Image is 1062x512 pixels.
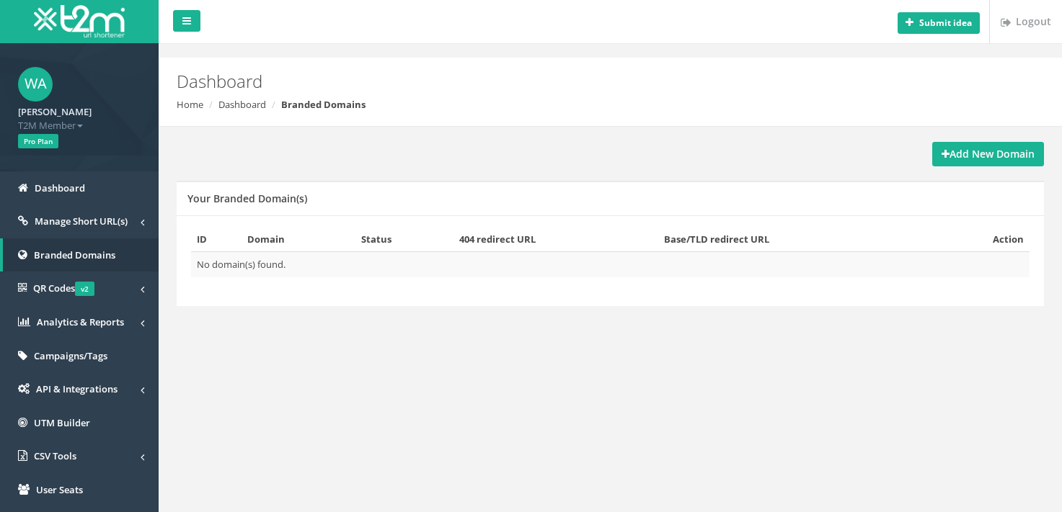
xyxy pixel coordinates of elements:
[35,215,128,228] span: Manage Short URL(s)
[34,416,90,429] span: UTM Builder
[37,315,124,328] span: Analytics & Reports
[218,98,266,111] a: Dashboard
[187,193,307,204] h5: Your Branded Domain(s)
[898,12,980,34] button: Submit idea
[281,98,366,111] strong: Branded Domains
[191,252,1030,277] td: No domain(s) found.
[658,227,931,252] th: Base/TLD redirect URL
[36,483,83,496] span: User Seats
[453,227,658,252] th: 404 redirect URL
[191,227,242,252] th: ID
[932,142,1044,166] a: Add New Domain
[930,227,1030,252] th: Action
[34,5,125,37] img: T2M
[18,119,141,133] span: T2M Member
[75,282,94,296] span: v2
[33,282,94,295] span: QR Codes
[36,382,118,395] span: API & Integrations
[34,349,107,362] span: Campaigns/Tags
[177,98,203,111] a: Home
[18,105,92,118] strong: [PERSON_NAME]
[242,227,355,252] th: Domain
[35,181,85,194] span: Dashboard
[18,102,141,132] a: [PERSON_NAME] T2M Member
[34,248,115,261] span: Branded Domains
[942,147,1035,161] strong: Add New Domain
[355,227,453,252] th: Status
[18,134,58,148] span: Pro Plan
[177,72,896,91] h2: Dashboard
[34,449,76,462] span: CSV Tools
[18,67,53,102] span: WA
[919,17,972,29] b: Submit idea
